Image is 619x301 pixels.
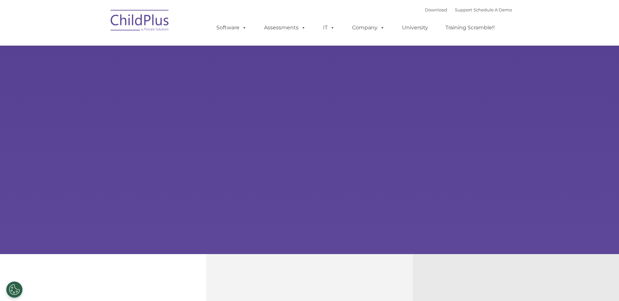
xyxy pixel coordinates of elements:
[425,7,512,12] font: |
[455,7,472,12] a: Support
[395,21,435,34] a: University
[439,21,501,34] a: Training Scramble!!
[210,21,253,34] a: Software
[6,281,23,298] button: Cookies Settings
[257,21,312,34] a: Assessments
[317,21,341,34] a: IT
[346,21,391,34] a: Company
[107,5,173,38] img: ChildPlus by Procare Solutions
[425,7,447,12] a: Download
[473,7,512,12] a: Schedule A Demo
